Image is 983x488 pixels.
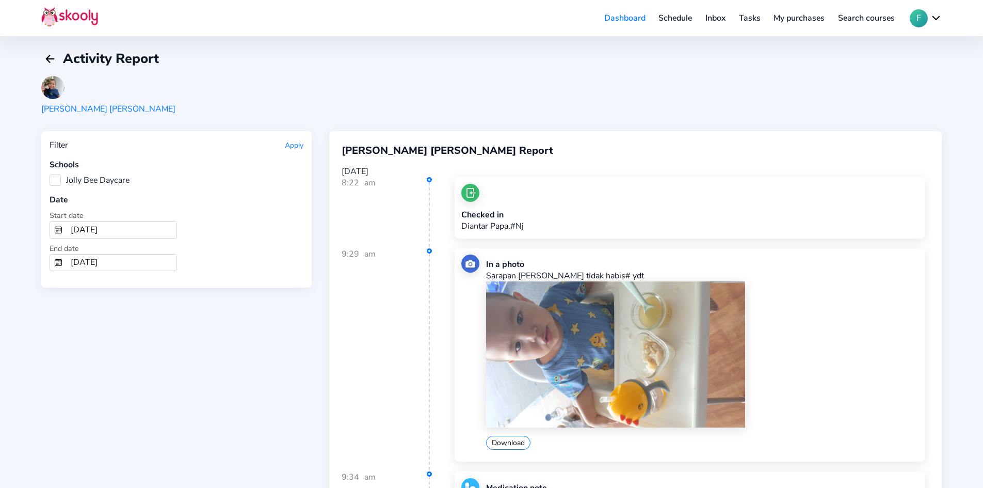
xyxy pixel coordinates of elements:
[50,159,303,170] div: Schools
[652,10,699,26] a: Schedule
[342,144,553,158] span: [PERSON_NAME] [PERSON_NAME] Report
[67,255,176,271] input: To Date
[461,255,479,273] img: photo.jpg
[50,194,303,206] div: Date
[598,10,652,26] a: Dashboard
[461,209,524,221] div: Checked in
[285,140,303,150] button: Apply
[50,222,67,238] button: calendar outline
[41,103,175,115] div: [PERSON_NAME] [PERSON_NAME]
[486,281,745,428] img: 202104011006135110480677012997050329048862732472202508250229246464074883176836.jpg
[54,258,62,266] ion-icon: calendar outline
[767,10,831,26] a: My purchases
[50,139,68,151] div: Filter
[732,10,767,26] a: Tasks
[486,270,918,281] p: Sarapan [PERSON_NAME] tidak habis# ydt
[364,177,376,247] div: am
[41,7,98,27] img: Skooly
[342,248,430,470] div: 9:29
[831,10,901,26] a: Search courses
[54,226,62,234] ion-icon: calendar outline
[910,9,942,27] button: Fchevron down outline
[342,177,430,247] div: 8:22
[364,248,376,470] div: am
[44,53,56,65] ion-icon: arrow back outline
[67,222,176,238] input: From Date
[50,243,79,254] span: End date
[50,255,67,271] button: calendar outline
[41,76,65,99] img: 202504110724589150957335619769746266608800361541202504110745080792294527529358.jpg
[461,221,524,232] p: Diantar Papa.#Nj
[486,436,530,450] button: Download
[41,50,59,68] button: arrow back outline
[461,184,479,202] img: checkin.jpg
[486,259,918,270] div: In a photo
[63,50,159,68] span: Activity Report
[50,210,84,221] span: Start date
[699,10,732,26] a: Inbox
[342,166,929,177] div: [DATE]
[50,175,130,186] label: Jolly Bee Daycare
